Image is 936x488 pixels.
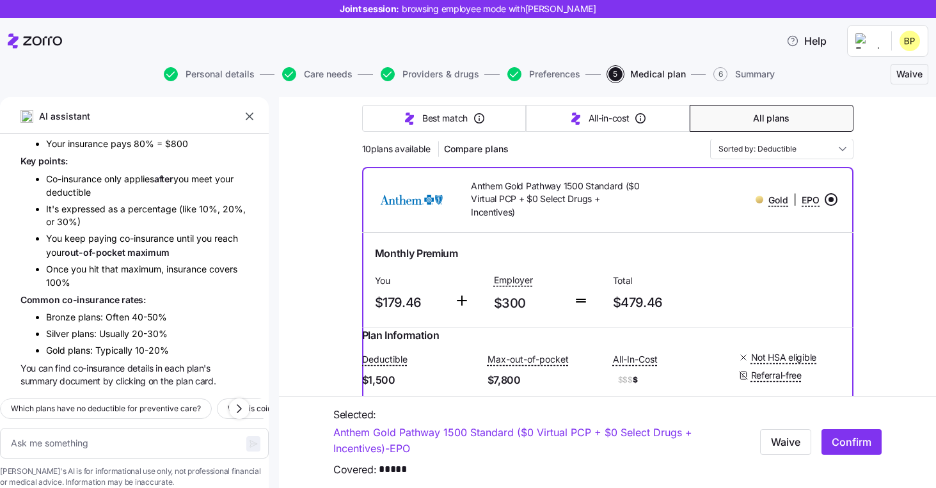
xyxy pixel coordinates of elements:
span: Joint session: [340,3,596,15]
span: Gold [46,345,68,356]
span: 10%, [199,203,223,214]
span: card. [195,375,216,386]
span: Covered: [333,462,376,478]
span: details [127,363,155,374]
span: summary [20,375,59,386]
span: All-in-cost [589,112,630,125]
span: 5 [608,67,623,81]
span: 10-20% [135,345,169,356]
span: All plans [753,112,789,125]
span: find [55,363,72,374]
span: Preferences [529,70,580,79]
img: 071854b8193060c234944d96ad859145 [900,31,920,51]
span: can [38,363,56,374]
span: out-of-pocket [65,247,127,258]
span: Personal details [186,70,255,79]
span: on [148,375,161,386]
span: 10 plans available [362,143,431,155]
span: Confirm [832,434,871,450]
span: (like [179,203,199,214]
span: $800 [165,138,188,149]
span: the [161,375,176,386]
a: Preferences [505,67,580,81]
span: insurance [166,264,209,274]
span: Plan Information [362,327,440,343]
span: 40-50% [132,311,167,322]
span: 30%) [57,216,81,227]
span: 20%, [223,203,246,214]
span: Monthly Premium [375,246,458,262]
span: co-insurance [73,363,127,374]
button: Waive [760,429,811,455]
span: percentage [128,203,179,214]
span: covers [209,264,237,274]
span: plans: [72,328,99,339]
span: Once [46,264,71,274]
span: Employer [494,274,533,287]
span: as [108,203,120,214]
img: ai-icon.png [20,110,33,123]
span: in [155,363,164,374]
a: Personal details [161,67,255,81]
span: rates: [122,294,145,305]
span: Anthem Gold Pathway 1500 Standard ($0 Virtual PCP + $0 Select Drugs + Incentives) [471,180,642,219]
span: Referral-free [751,369,802,382]
input: Order by dropdown [710,139,853,159]
li: You keep paying co-insurance until you reach your [46,232,248,259]
span: = [157,138,165,149]
div: | [756,192,820,208]
span: Bronze [46,311,78,322]
span: 100% [46,277,70,288]
button: Waive [891,64,928,84]
span: All-In-Cost [613,353,658,366]
span: Which plans have no deductible for preventive care? [11,402,201,415]
button: Compare plans [439,139,514,159]
span: Waive [896,68,923,81]
a: Care needs [280,67,353,81]
span: maximum, [121,264,166,274]
span: Usually [99,328,132,339]
span: Max-out-of-pocket [488,353,569,366]
span: Summary [735,70,775,79]
button: 5Medical plan [608,67,686,81]
span: Typically [95,345,135,356]
a: Providers & drugs [378,67,479,81]
span: plans: [68,345,95,356]
span: maximum [127,247,170,258]
span: Help [786,33,827,49]
button: Providers & drugs [381,67,479,81]
button: Preferences [507,67,580,81]
span: or [46,216,57,227]
span: expressed [61,203,108,214]
span: $479.46 [613,292,722,313]
span: each [164,363,186,374]
span: plan's [187,363,210,374]
img: Anthem [372,184,451,215]
span: $1,500 [362,372,477,388]
a: Anthem Gold Pathway 1500 Standard ($0 Virtual PCP + $0 Select Drugs + Incentives)-EPO [333,425,695,457]
span: Compare plans [444,143,509,155]
span: insurance [68,138,111,149]
span: 20-30% [132,328,168,339]
button: 6Summary [713,67,775,81]
span: $7,800 [488,372,603,388]
span: you [71,264,89,274]
span: Care needs [304,70,353,79]
span: 6 [713,67,727,81]
span: Best match [422,112,468,125]
span: 80% [134,138,157,149]
span: Key [20,155,38,166]
span: points: [38,155,68,166]
li: Co-insurance only applies you meet your deductible [46,172,248,199]
span: document [59,375,102,386]
span: Your [46,138,68,149]
span: after [154,173,173,184]
span: browsing employee mode with [PERSON_NAME] [402,3,596,15]
span: hit [89,264,102,274]
span: You [20,363,38,374]
span: You [375,274,444,287]
span: Deductible [362,353,408,366]
span: that [102,264,121,274]
span: a [120,203,128,214]
span: Waive [771,434,800,450]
